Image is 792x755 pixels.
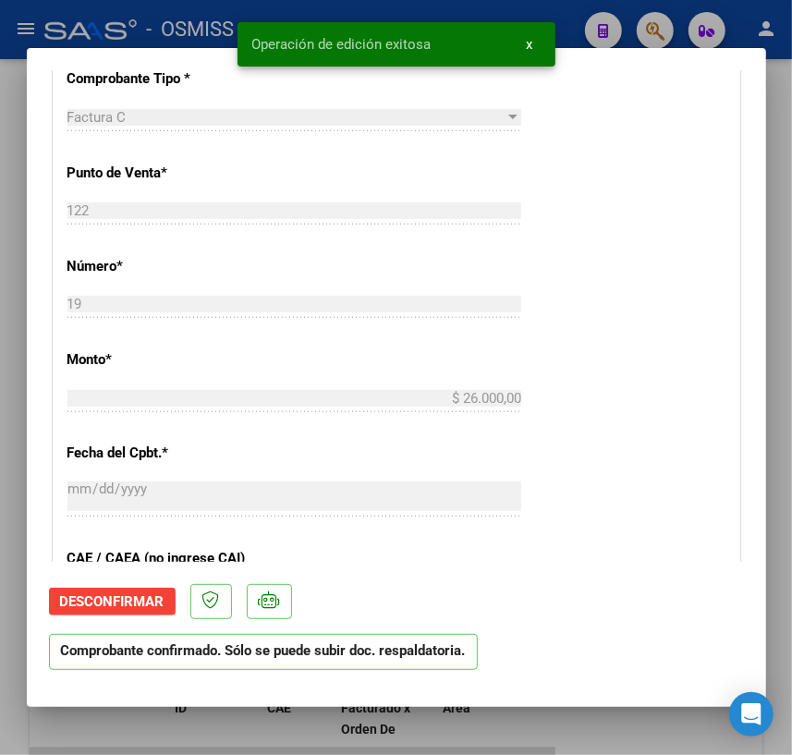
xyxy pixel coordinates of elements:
span: Factura C [67,109,127,126]
button: x [512,28,548,61]
p: CAE / CAEA (no ingrese CAI) [67,548,265,569]
span: Operación de edición exitosa [252,35,432,54]
span: x [527,36,533,53]
p: Punto de Venta [67,163,265,184]
p: Monto [67,349,265,371]
div: Open Intercom Messenger [729,692,774,737]
span: Desconfirmar [60,593,164,610]
p: Comprobante confirmado. Sólo se puede subir doc. respaldatoria. [49,634,478,670]
p: Número [67,256,265,277]
p: Fecha del Cpbt. [67,443,265,464]
button: Desconfirmar [49,588,176,615]
p: Comprobante Tipo * [67,68,265,90]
